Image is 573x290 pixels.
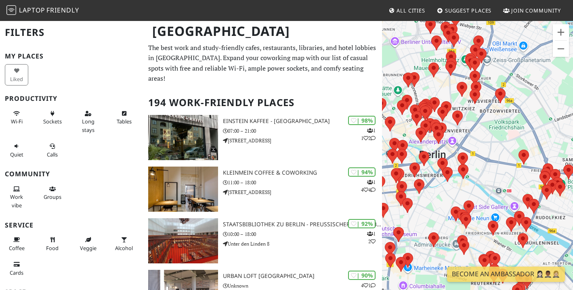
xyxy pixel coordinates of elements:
span: Laptop [19,6,45,15]
a: KleinMein Coffee & Coworking | 94% 144 KleinMein Coffee & Coworking 11:00 – 18:00 [STREET_ADDRESS] [143,167,382,212]
img: Staatsbibliothek zu Berlin - Preußischer Kulturbesitz [148,218,218,263]
a: Join Community [500,3,564,18]
p: Unknown [223,282,382,290]
span: People working [10,193,23,209]
button: Zoom out [553,41,569,57]
h3: Staatsbibliothek zu Berlin - Preußischer Kulturbesitz [223,221,382,228]
h2: Filters [5,20,139,45]
span: Long stays [82,118,94,133]
p: [STREET_ADDRESS] [223,137,382,144]
a: All Cities [385,3,428,18]
img: Einstein Kaffee - Charlottenburg [148,115,218,160]
button: Sockets [41,107,64,128]
button: Work vibe [5,182,28,212]
p: [STREET_ADDRESS] [223,188,382,196]
div: | 98% [348,116,376,125]
p: 10:00 – 18:00 [223,230,382,238]
button: Tables [112,107,136,128]
h1: [GEOGRAPHIC_DATA] [146,20,380,42]
button: Wi-Fi [5,107,28,128]
span: Power sockets [43,118,62,125]
span: Veggie [80,244,97,252]
button: Long stays [76,107,100,136]
div: | 92% [348,219,376,228]
span: Credit cards [10,269,23,276]
p: 4 1 [361,282,376,289]
button: Food [41,233,64,255]
p: The best work and study-friendly cafes, restaurants, libraries, and hotel lobbies in [GEOGRAPHIC_... [148,43,377,84]
h3: KleinMein Coffee & Coworking [223,169,382,176]
a: LaptopFriendly LaptopFriendly [6,4,79,18]
h3: Productivity [5,95,139,102]
p: 1 4 4 [361,178,376,194]
button: Groups [41,182,64,204]
button: Zoom in [553,24,569,40]
span: Work-friendly tables [117,118,132,125]
a: Einstein Kaffee - Charlottenburg | 98% 112 Einstein Kaffee - [GEOGRAPHIC_DATA] 07:00 – 21:00 [STR... [143,115,382,160]
a: Suggest Places [434,3,495,18]
button: Coffee [5,233,28,255]
h3: URBAN LOFT [GEOGRAPHIC_DATA] [223,273,382,280]
button: Alcohol [112,233,136,255]
div: | 90% [348,271,376,280]
img: KleinMein Coffee & Coworking [148,167,218,212]
p: Unter den Linden 8 [223,240,382,248]
h3: My Places [5,52,139,60]
p: 1 1 2 [361,127,376,142]
span: Stable Wi-Fi [11,118,23,125]
span: Video/audio calls [47,151,58,158]
button: Calls [41,140,64,161]
a: Staatsbibliothek zu Berlin - Preußischer Kulturbesitz | 92% 12 Staatsbibliothek zu Berlin - Preuß... [143,218,382,263]
button: Quiet [5,140,28,161]
span: Group tables [44,193,61,200]
span: All Cities [397,7,425,14]
span: Alcohol [115,244,133,252]
button: Veggie [76,233,100,255]
div: | 94% [348,167,376,177]
h3: Einstein Kaffee - [GEOGRAPHIC_DATA] [223,118,382,125]
span: Food [46,244,59,252]
a: Become an Ambassador 🤵🏻‍♀️🤵🏾‍♂️🤵🏼‍♀️ [447,267,565,282]
h3: Service [5,221,139,229]
img: LaptopFriendly [6,5,16,15]
p: 07:00 – 21:00 [223,127,382,135]
span: Quiet [10,151,23,158]
span: Coffee [9,244,25,252]
span: Join Community [511,7,561,14]
span: Suggest Places [445,7,492,14]
h3: Community [5,170,139,178]
span: Friendly [46,6,79,15]
p: 1 2 [367,230,376,245]
h2: 194 Work-Friendly Places [148,90,377,115]
button: Cards [5,258,28,279]
p: 11:00 – 18:00 [223,179,382,186]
